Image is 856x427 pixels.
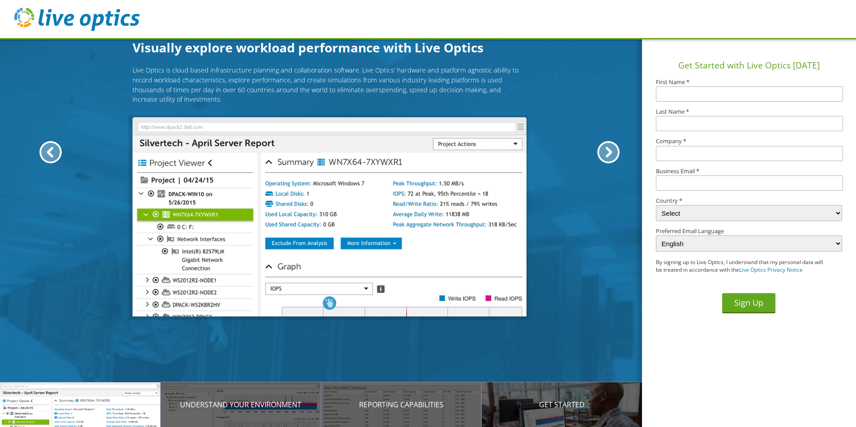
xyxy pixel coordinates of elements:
[482,399,642,410] p: Get Started
[656,138,842,144] label: Company *
[656,168,842,174] label: Business Email *
[646,59,852,72] h1: Get Started with Live Optics [DATE]
[133,117,526,317] img: Introducing Live Optics
[656,228,842,234] label: Preferred Email Language
[722,293,775,313] button: Sign Up
[656,109,842,115] label: Last Name *
[133,38,526,57] h1: Visually explore workload performance with Live Optics
[656,198,842,204] label: Country *
[133,65,526,104] p: Live Optics is cloud based infrastructure planning and collaboration software. Live Optics' hardw...
[321,399,482,410] p: Reporting Capabilities
[656,259,823,274] p: By signing up to Live Optics, I understand that my personal data will be treated in accordance wi...
[656,79,842,85] label: First Name *
[161,399,321,410] p: Understand your environment
[14,8,140,31] img: live_optics_svg.svg
[739,266,803,273] a: Live Optics Privacy Notice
